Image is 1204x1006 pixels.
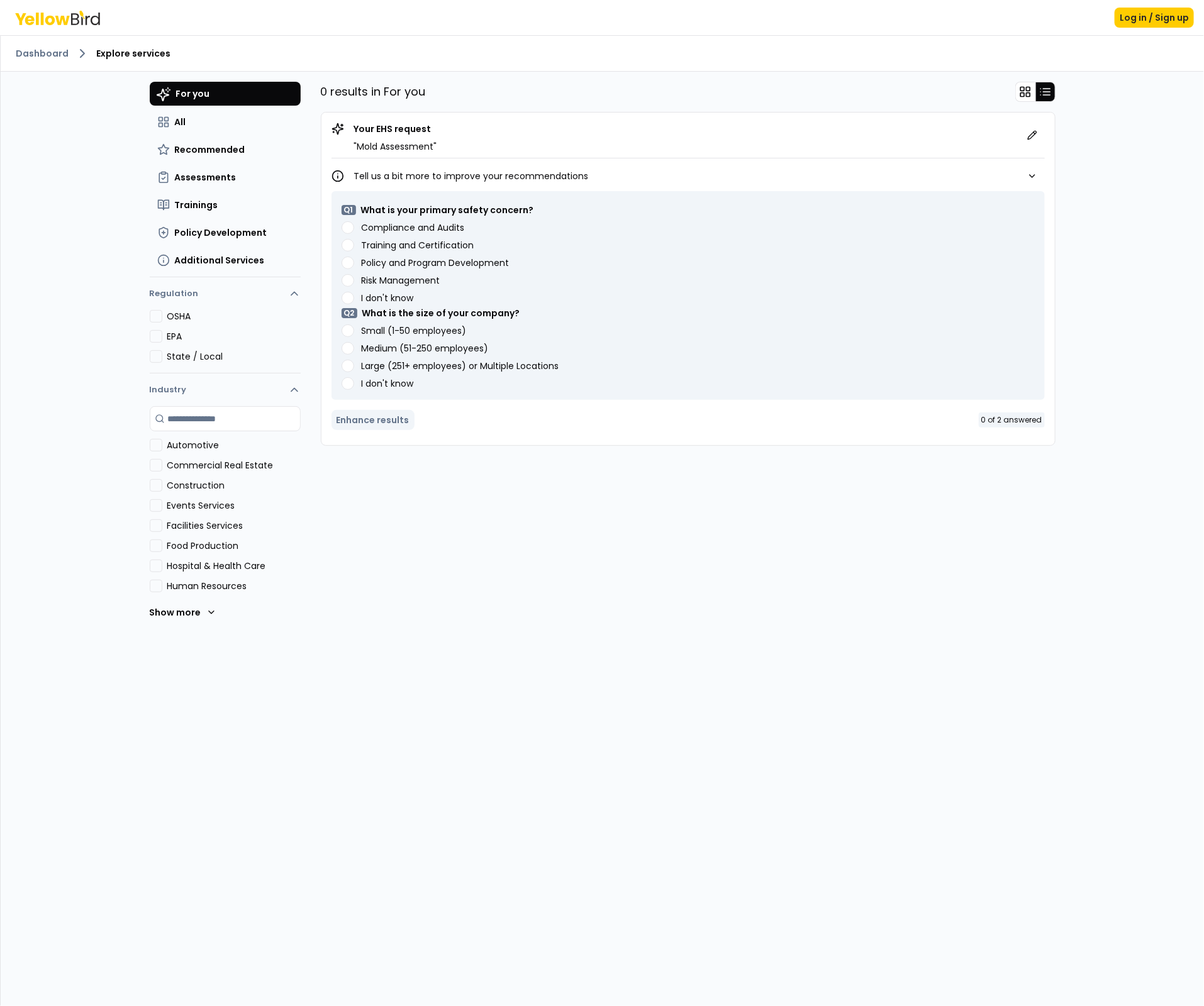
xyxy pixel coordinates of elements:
[362,362,559,370] label: Large (251+ employees) or Multiple Locations
[362,258,510,267] label: Policy and Program Development
[175,199,218,211] span: Trainings
[175,116,186,128] span: All
[150,111,301,133] button: All
[167,499,301,512] label: Events Services
[167,519,301,532] label: Facilities Services
[167,310,301,323] label: OSHA
[362,344,489,353] label: Medium (51-250 employees)
[362,276,440,285] label: Risk Management
[96,47,170,60] span: Explore services
[150,310,301,373] div: Regulation
[150,373,301,406] button: Industry
[175,171,237,184] span: Assessments
[150,82,301,106] button: For you
[342,205,356,215] p: Q 1
[16,46,1189,61] nav: breadcrumb
[167,560,301,572] label: Hospital & Health Care
[362,326,467,335] label: Small (1-50 employees)
[1115,8,1194,28] button: Log in / Sign up
[150,138,301,161] button: Recommended
[362,241,474,250] label: Training and Certification
[167,459,301,472] label: Commercial Real Estate
[167,439,301,451] label: Automotive
[150,194,301,216] button: Trainings
[361,204,534,216] p: What is your primary safety concern?
[354,170,589,182] p: Tell us a bit more to improve your recommendations
[150,282,301,310] button: Regulation
[150,406,301,635] div: Industry
[167,330,301,343] label: EPA
[167,580,301,592] label: Human Resources
[167,350,301,363] label: State / Local
[150,221,301,244] button: Policy Development
[16,47,69,60] a: Dashboard
[175,226,267,239] span: Policy Development
[342,308,357,318] p: Q 2
[362,223,465,232] label: Compliance and Audits
[321,83,426,101] p: 0 results in For you
[176,87,210,100] span: For you
[150,600,216,625] button: Show more
[354,123,437,135] p: Your EHS request
[362,379,414,388] label: I don't know
[150,166,301,189] button: Assessments
[362,294,414,302] label: I don't know
[979,412,1045,428] div: 0 of 2 answered
[362,307,520,319] p: What is the size of your company?
[167,539,301,552] label: Food Production
[167,479,301,492] label: Construction
[175,254,265,267] span: Additional Services
[150,249,301,272] button: Additional Services
[175,143,245,156] span: Recommended
[354,140,437,153] p: " Mold Assessment "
